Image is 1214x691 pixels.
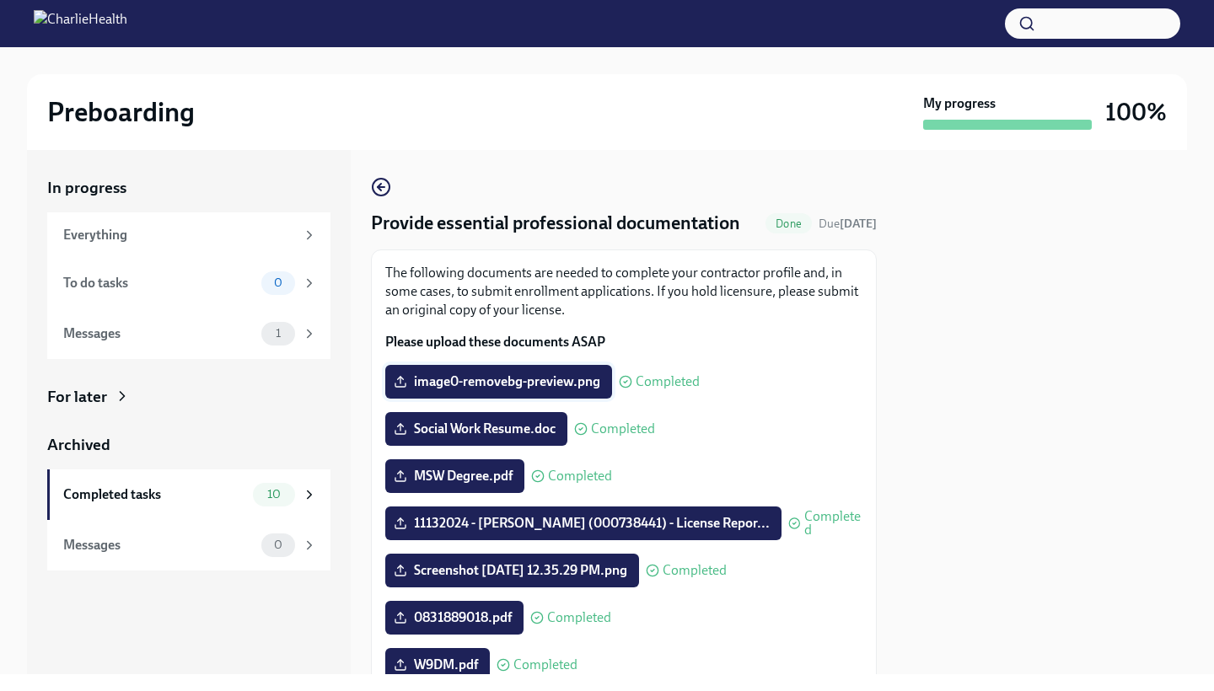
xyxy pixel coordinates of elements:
[819,217,877,231] span: Due
[636,375,700,388] span: Completed
[397,656,478,673] span: W9DM.pdf
[47,212,330,258] a: Everything
[385,334,605,350] strong: Please upload these documents ASAP
[765,217,812,230] span: Done
[385,648,490,682] label: W9DM.pdf
[47,258,330,308] a: To do tasks0
[34,10,127,37] img: CharlieHealth
[63,226,295,244] div: Everything
[47,95,195,129] h2: Preboarding
[385,365,612,399] label: image0-removebg-preview.png
[923,94,996,113] strong: My progress
[840,217,877,231] strong: [DATE]
[63,536,255,554] div: Messages
[548,469,612,483] span: Completed
[266,327,291,340] span: 1
[63,485,246,504] div: Completed tasks
[47,434,330,456] a: Archived
[385,264,862,319] p: The following documents are needed to complete your contractor profile and, in some cases, to sub...
[63,324,255,343] div: Messages
[1105,97,1167,127] h3: 100%
[47,177,330,199] a: In progress
[385,601,524,635] label: 0831889018.pdf
[385,554,639,587] label: Screenshot [DATE] 12.35.29 PM.png
[663,564,727,577] span: Completed
[47,386,330,408] a: For later
[819,216,877,232] span: June 4th, 2025 08:00
[397,468,513,485] span: MSW Degree.pdf
[547,611,611,624] span: Completed
[397,609,512,626] span: 0831889018.pdf
[264,276,293,289] span: 0
[63,274,255,292] div: To do tasks
[385,459,524,493] label: MSW Degree.pdf
[513,658,577,672] span: Completed
[47,308,330,359] a: Messages1
[385,506,782,540] label: 11132024 - [PERSON_NAME] (000738441) - License Repor...
[804,510,862,537] span: Completed
[397,373,600,390] span: image0-removebg-preview.png
[257,488,291,501] span: 10
[47,469,330,520] a: Completed tasks10
[264,538,293,551] span: 0
[385,412,567,446] label: Social Work Resume.doc
[397,562,627,579] span: Screenshot [DATE] 12.35.29 PM.png
[47,520,330,570] a: Messages0
[591,422,655,436] span: Completed
[397,420,556,437] span: Social Work Resume.doc
[371,211,740,236] h4: Provide essential professional documentation
[47,386,107,408] div: For later
[397,515,770,532] span: 11132024 - [PERSON_NAME] (000738441) - License Repor...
